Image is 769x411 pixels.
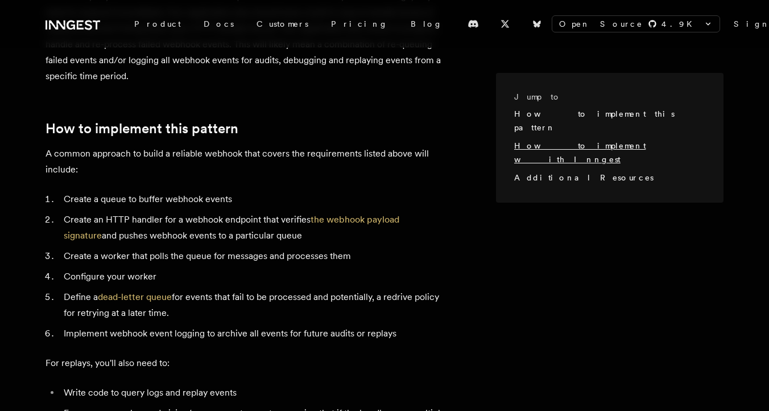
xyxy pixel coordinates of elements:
h2: How to implement this pattern [46,121,450,137]
li: Create an HTTP handler for a webhook endpoint that verifies and pushes webhook events to a partic... [60,212,450,244]
a: How to implement with Inngest [514,141,646,164]
a: dead-letter queue [98,291,172,302]
a: Bluesky [524,15,549,33]
a: Additional Resources [514,173,654,182]
p: For replays, you'll also need to: [46,355,450,371]
a: Blog [399,14,454,34]
h3: Jump to [514,91,696,102]
div: Product [123,14,192,34]
li: Create a worker that polls the queue for messages and processes them [60,248,450,264]
span: 4.9 K [661,18,699,30]
p: A common approach to build a reliable webhook that covers the requirements listed above will incl... [46,146,450,178]
a: How to implement this pattern [514,109,675,132]
li: Define a for events that fail to be processed and potentially, a redrive policy for retrying at a... [60,289,450,321]
a: Customers [245,14,320,34]
li: Implement webhook event logging to archive all events for future audits or replays [60,326,450,342]
span: Open Source [559,18,643,30]
a: Discord [461,15,486,33]
a: Pricing [320,14,399,34]
a: Docs [192,14,245,34]
li: Configure your worker [60,269,450,285]
li: Write code to query logs and replay events [60,385,450,401]
li: Create a queue to buffer webhook events [60,191,450,207]
a: X [493,15,518,33]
